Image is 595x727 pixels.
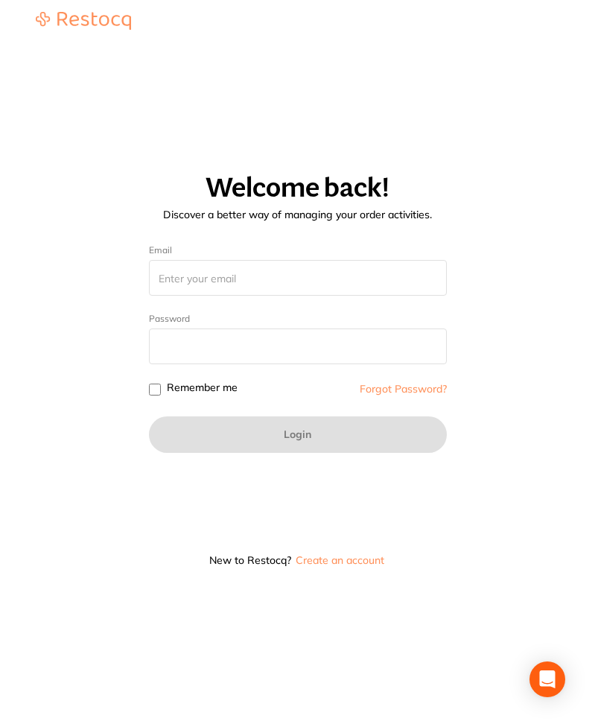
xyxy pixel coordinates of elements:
[149,314,190,324] label: Password
[18,173,577,203] h1: Welcome back!
[149,554,447,567] p: New to Restocq?
[529,661,565,697] div: Open Intercom Messenger
[360,384,447,394] a: Forgot Password?
[141,466,305,499] iframe: Sign in with Google Button
[149,260,447,296] input: Enter your email
[36,12,131,30] img: Restocq
[149,416,447,452] button: Login
[18,209,577,221] p: Discover a better way of managing your order activities.
[149,245,447,255] label: Email
[294,555,386,565] button: Create an account
[167,382,238,393] label: Remember me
